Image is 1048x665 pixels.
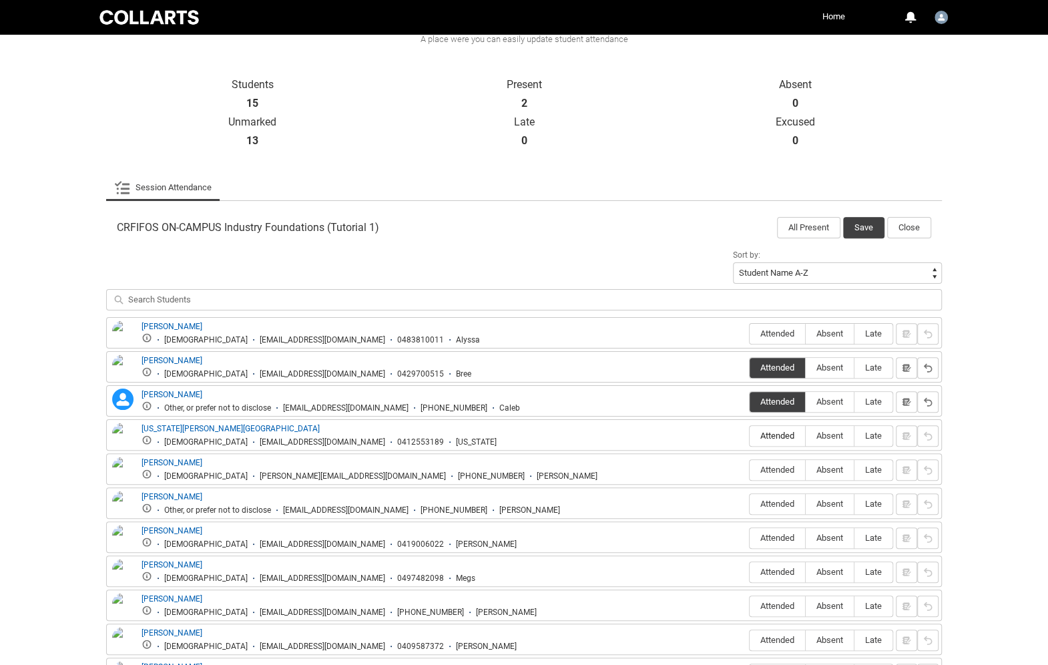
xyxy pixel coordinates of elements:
input: Search Students [106,289,942,310]
div: [PERSON_NAME] [537,471,597,481]
span: Absent [806,363,854,373]
strong: 15 [246,97,258,110]
div: Megs [456,574,475,584]
button: Save [843,217,884,238]
span: Absent [806,397,854,407]
p: Unmarked [117,116,388,129]
span: Absent [806,328,854,339]
div: [EMAIL_ADDRESS][DOMAIN_NAME] [260,642,385,652]
span: Absent [806,635,854,645]
div: [PERSON_NAME] [456,539,517,549]
div: 0409587372 [397,642,444,652]
span: Absent [806,601,854,611]
div: [EMAIL_ADDRESS][DOMAIN_NAME] [260,437,385,447]
div: Other, or prefer not to disclose [164,403,271,413]
div: [DEMOGRAPHIC_DATA] [164,608,248,618]
span: Late [854,328,892,339]
div: [PHONE_NUMBER] [421,505,487,515]
p: Present [388,78,660,91]
span: Attended [750,397,805,407]
span: Late [854,601,892,611]
strong: 0 [792,134,798,148]
span: Absent [806,465,854,475]
div: [PHONE_NUMBER] [421,403,487,413]
div: [EMAIL_ADDRESS][DOMAIN_NAME] [260,369,385,379]
a: [PERSON_NAME] [142,560,202,570]
div: [DEMOGRAPHIC_DATA] [164,574,248,584]
img: Brianna Hudson [112,355,134,384]
button: Reset [917,391,939,413]
button: Reset [917,596,939,617]
span: Attended [750,431,805,441]
strong: 2 [521,97,527,110]
span: Late [854,499,892,509]
strong: 13 [246,134,258,148]
button: Notes [896,391,917,413]
img: Gianna Heyns [112,457,134,486]
div: Bree [456,369,471,379]
span: Attended [750,567,805,577]
span: CRFIFOS ON-CAMPUS Industry Foundations (Tutorial 1) [117,221,379,234]
span: Attended [750,499,805,509]
li: Session Attendance [106,174,220,201]
div: 0412553189 [397,437,444,447]
img: Georgia York [112,423,134,452]
span: Absent [806,533,854,543]
span: Absent [806,499,854,509]
img: Megan Neville [112,559,134,588]
span: Late [854,397,892,407]
p: Students [117,78,388,91]
div: 0429700515 [397,369,444,379]
span: Attended [750,533,805,543]
a: Home [819,7,848,27]
div: [DEMOGRAPHIC_DATA] [164,642,248,652]
lightning-icon: Caleb Ruddick [112,389,134,410]
div: 0419006022 [397,539,444,549]
img: Nicholas Kok [112,627,134,656]
div: [DEMOGRAPHIC_DATA] [164,437,248,447]
span: Attended [750,465,805,475]
span: Late [854,533,892,543]
img: Neil Golding [112,593,134,622]
a: [PERSON_NAME] [142,628,202,638]
a: [PERSON_NAME] [142,356,202,365]
span: Attended [750,635,805,645]
span: Late [854,431,892,441]
span: Attended [750,363,805,373]
p: Absent [660,78,931,91]
div: [DEMOGRAPHIC_DATA] [164,539,248,549]
strong: 0 [792,97,798,110]
a: [PERSON_NAME] [142,458,202,467]
span: Late [854,363,892,373]
span: Attended [750,601,805,611]
div: [PERSON_NAME][EMAIL_ADDRESS][DOMAIN_NAME] [260,471,446,481]
a: [PERSON_NAME] [142,390,202,399]
img: Jake Fennell [112,491,134,520]
div: 0483810011 [397,335,444,345]
div: [EMAIL_ADDRESS][DOMAIN_NAME] [283,403,409,413]
div: 0497482098 [397,574,444,584]
button: Reset [917,323,939,345]
img: Alyssa Rocca [112,320,134,350]
button: Reset [917,562,939,583]
button: Reset [917,425,939,447]
button: Reset [917,493,939,515]
button: User Profile Faculty.mlafontaine [931,5,951,27]
button: Close [887,217,931,238]
button: Notes [896,357,917,379]
button: Reset [917,357,939,379]
a: [PERSON_NAME] [142,594,202,604]
div: A place were you can easily update student attendance [105,33,943,46]
div: [EMAIL_ADDRESS][DOMAIN_NAME] [260,574,385,584]
div: [PERSON_NAME] [456,642,517,652]
span: Absent [806,567,854,577]
img: James Powell [112,525,134,554]
div: [DEMOGRAPHIC_DATA] [164,335,248,345]
div: [DEMOGRAPHIC_DATA] [164,369,248,379]
div: [EMAIL_ADDRESS][DOMAIN_NAME] [260,335,385,345]
div: [EMAIL_ADDRESS][DOMAIN_NAME] [260,539,385,549]
div: Other, or prefer not to disclose [164,505,271,515]
span: Late [854,465,892,475]
p: Late [388,116,660,129]
span: Late [854,567,892,577]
